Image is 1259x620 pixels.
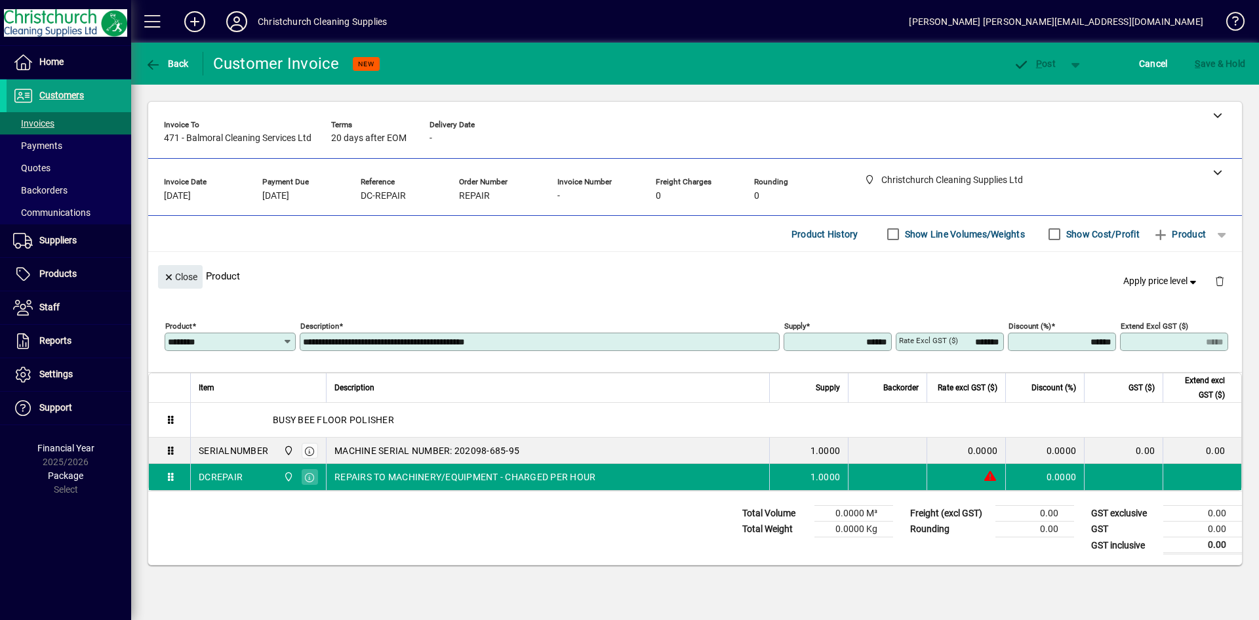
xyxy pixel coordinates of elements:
[39,268,77,279] span: Products
[1031,381,1076,395] span: Discount (%)
[995,506,1074,522] td: 0.00
[1195,53,1245,74] span: ave & Hold
[334,444,519,457] span: MACHINE SERIAL NUMBER: 202098-685-95
[7,157,131,179] a: Quotes
[1163,438,1241,464] td: 0.00
[1163,506,1242,522] td: 0.00
[1009,321,1051,331] mat-label: Discount (%)
[131,52,203,75] app-page-header-button: Back
[1163,537,1242,554] td: 0.00
[1007,52,1062,75] button: Post
[938,381,997,395] span: Rate excl GST ($)
[258,11,387,32] div: Christchurch Cleaning Supplies
[1191,52,1249,75] button: Save & Hold
[142,52,192,75] button: Back
[39,90,84,100] span: Customers
[995,522,1074,537] td: 0.00
[145,58,189,69] span: Back
[1118,270,1205,293] button: Apply price level
[361,191,406,201] span: DC-REPAIR
[300,321,339,331] mat-label: Description
[904,522,995,537] td: Rounding
[814,506,893,522] td: 0.0000 M³
[331,133,407,144] span: 20 days after EOM
[1121,321,1188,331] mat-label: Extend excl GST ($)
[13,140,62,151] span: Payments
[1136,52,1171,75] button: Cancel
[909,11,1203,32] div: [PERSON_NAME] [PERSON_NAME][EMAIL_ADDRESS][DOMAIN_NAME]
[13,163,50,173] span: Quotes
[7,134,131,157] a: Payments
[48,470,83,481] span: Package
[1216,3,1243,45] a: Knowledge Base
[1084,438,1163,464] td: 0.00
[199,470,243,484] div: DCREPAIR
[784,321,806,331] mat-label: Supply
[165,321,192,331] mat-label: Product
[262,191,289,201] span: [DATE]
[904,506,995,522] td: Freight (excl GST)
[334,470,595,484] span: REPAIRS TO MACHINERY/EQUIPMENT - CHARGED PER HOUR
[1146,222,1212,246] button: Product
[174,10,216,33] button: Add
[557,191,560,201] span: -
[1163,522,1242,537] td: 0.00
[902,228,1025,241] label: Show Line Volumes/Weights
[1085,522,1163,537] td: GST
[191,403,1241,437] div: BUSY BEE FLOOR POLISHER
[1085,537,1163,554] td: GST inclusive
[213,53,340,74] div: Customer Invoice
[1171,373,1225,402] span: Extend excl GST ($)
[1036,58,1042,69] span: P
[1085,506,1163,522] td: GST exclusive
[148,252,1242,300] div: Product
[7,179,131,201] a: Backorders
[736,522,814,537] td: Total Weight
[158,265,203,289] button: Close
[39,335,71,346] span: Reports
[37,443,94,453] span: Financial Year
[791,224,858,245] span: Product History
[7,325,131,358] a: Reports
[280,470,295,484] span: Christchurch Cleaning Supplies Ltd
[810,444,841,457] span: 1.0000
[736,506,814,522] td: Total Volume
[39,402,72,413] span: Support
[935,444,997,457] div: 0.0000
[1204,275,1235,287] app-page-header-button: Delete
[656,191,661,201] span: 0
[459,191,490,201] span: REPAIR
[164,191,191,201] span: [DATE]
[358,60,374,68] span: NEW
[1129,381,1155,395] span: GST ($)
[816,381,840,395] span: Supply
[7,201,131,224] a: Communications
[334,381,374,395] span: Description
[13,118,54,129] span: Invoices
[1064,228,1140,241] label: Show Cost/Profit
[163,266,197,288] span: Close
[199,381,214,395] span: Item
[7,224,131,257] a: Suppliers
[430,133,432,144] span: -
[1153,224,1206,245] span: Product
[39,235,77,245] span: Suppliers
[13,185,68,196] span: Backorders
[13,207,90,218] span: Communications
[1204,265,1235,297] button: Delete
[39,369,73,379] span: Settings
[7,392,131,424] a: Support
[899,336,958,345] mat-label: Rate excl GST ($)
[814,522,893,537] td: 0.0000 Kg
[1123,274,1199,288] span: Apply price level
[164,133,311,144] span: 471 - Balmoral Cleaning Services Ltd
[155,270,206,282] app-page-header-button: Close
[1005,464,1084,490] td: 0.0000
[7,358,131,391] a: Settings
[1005,438,1084,464] td: 0.0000
[216,10,258,33] button: Profile
[7,46,131,79] a: Home
[1013,58,1056,69] span: ost
[7,291,131,324] a: Staff
[39,302,60,312] span: Staff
